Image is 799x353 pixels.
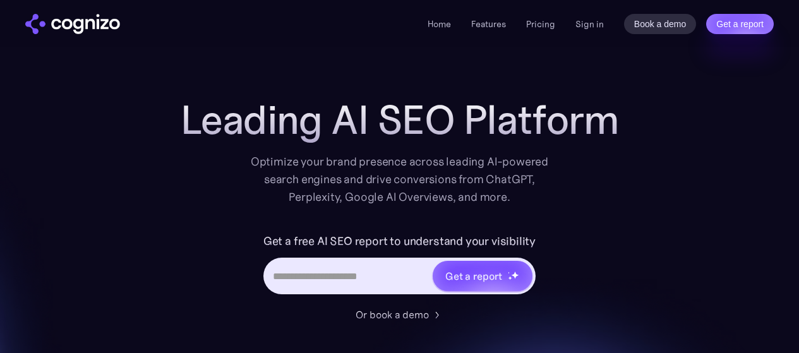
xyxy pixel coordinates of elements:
div: Optimize your brand presence across leading AI-powered search engines and drive conversions from ... [244,153,555,206]
a: Or book a demo [356,307,444,322]
a: home [25,14,120,34]
a: Get a report [706,14,774,34]
img: star [508,272,510,273]
a: Home [428,18,451,30]
a: Book a demo [624,14,697,34]
a: Features [471,18,506,30]
img: cognizo logo [25,14,120,34]
a: Get a reportstarstarstar [431,260,534,292]
a: Sign in [575,16,604,32]
div: Get a report [445,268,502,284]
form: Hero URL Input Form [263,231,536,301]
label: Get a free AI SEO report to understand your visibility [263,231,536,251]
img: star [508,276,512,280]
div: Or book a demo [356,307,429,322]
h1: Leading AI SEO Platform [181,97,619,143]
a: Pricing [526,18,555,30]
img: star [511,271,519,279]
